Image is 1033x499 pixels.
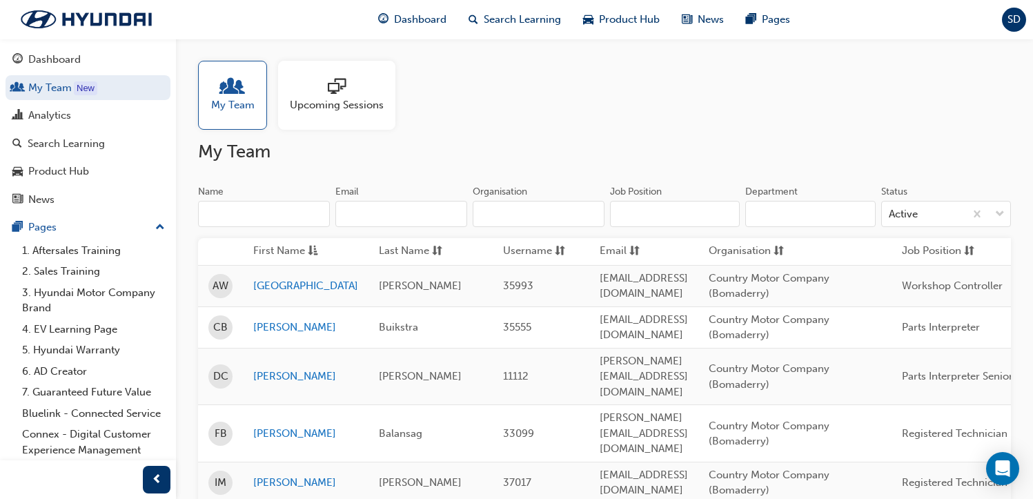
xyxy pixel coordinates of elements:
span: IM [215,475,226,491]
span: Country Motor Company (Bomaderry) [709,272,829,300]
span: up-icon [155,219,165,237]
span: pages-icon [12,222,23,234]
button: SD [1002,8,1026,32]
span: [EMAIL_ADDRESS][DOMAIN_NAME] [600,272,688,300]
span: down-icon [995,206,1005,224]
button: Usernamesorting-icon [503,243,579,260]
div: Open Intercom Messenger [986,452,1019,485]
button: Job Positionsorting-icon [902,243,978,260]
span: Upcoming Sessions [290,97,384,113]
span: Parts Interpreter [902,321,980,333]
input: Job Position [610,201,740,227]
span: Registered Technician [902,476,1007,489]
div: Tooltip anchor [74,81,97,95]
div: Name [198,185,224,199]
span: chart-icon [12,110,23,122]
span: My Team [211,97,255,113]
button: Pages [6,215,170,240]
span: Balansag [379,427,422,440]
span: sorting-icon [964,243,974,260]
div: News [28,192,55,208]
input: Name [198,201,330,227]
input: Department [745,201,875,227]
span: Job Position [902,243,961,260]
div: Dashboard [28,52,81,68]
img: Trak [7,5,166,34]
button: Last Namesorting-icon [379,243,455,260]
span: Last Name [379,243,429,260]
span: sorting-icon [432,243,442,260]
span: Workshop Controller [902,280,1003,292]
a: guage-iconDashboard [367,6,458,34]
span: Dashboard [394,12,446,28]
a: 3. Hyundai Motor Company Brand [17,282,170,319]
button: Emailsorting-icon [600,243,676,260]
div: Job Position [610,185,662,199]
span: Buikstra [379,321,418,333]
a: Product Hub [6,159,170,184]
span: Country Motor Company (Bomaderry) [709,362,829,391]
span: sorting-icon [629,243,640,260]
span: [PERSON_NAME][EMAIL_ADDRESS][DOMAIN_NAME] [600,411,688,455]
a: 4. EV Learning Page [17,319,170,340]
a: [GEOGRAPHIC_DATA] [253,278,358,294]
span: SD [1007,12,1021,28]
a: 6. AD Creator [17,361,170,382]
span: Search Learning [484,12,561,28]
span: Registered Technician [902,427,1007,440]
a: My Team [6,75,170,101]
span: AW [213,278,228,294]
a: News [6,187,170,213]
span: Username [503,243,552,260]
a: 1. Aftersales Training [17,240,170,262]
span: 35555 [503,321,531,333]
span: Country Motor Company (Bomaderry) [709,469,829,497]
a: [PERSON_NAME] [253,426,358,442]
span: [EMAIL_ADDRESS][DOMAIN_NAME] [600,469,688,497]
div: Product Hub [28,164,89,179]
span: DC [213,369,228,384]
span: Country Motor Company (Bomaderry) [709,420,829,448]
span: [EMAIL_ADDRESS][DOMAIN_NAME] [600,313,688,342]
span: Email [600,243,627,260]
span: pages-icon [746,11,756,28]
div: Status [881,185,907,199]
span: asc-icon [308,243,318,260]
span: [PERSON_NAME][EMAIL_ADDRESS][DOMAIN_NAME] [600,355,688,398]
a: Upcoming Sessions [278,61,406,130]
span: 37017 [503,476,531,489]
span: Country Motor Company (Bomaderry) [709,313,829,342]
button: First Nameasc-icon [253,243,329,260]
a: 5. Hyundai Warranty [17,340,170,361]
a: Bluelink - Connected Service [17,403,170,424]
a: 7. Guaranteed Future Value [17,382,170,403]
span: car-icon [583,11,593,28]
span: guage-icon [12,54,23,66]
a: 2. Sales Training [17,261,170,282]
a: [PERSON_NAME] [253,475,358,491]
span: search-icon [12,138,22,150]
span: sorting-icon [774,243,784,260]
span: 33099 [503,427,534,440]
a: Search Learning [6,131,170,157]
a: car-iconProduct Hub [572,6,671,34]
div: Active [889,206,918,222]
div: Email [335,185,359,199]
span: First Name [253,243,305,260]
input: Email [335,201,467,227]
span: 11112 [503,370,529,382]
span: prev-icon [152,471,162,489]
div: Search Learning [28,136,105,152]
span: sorting-icon [555,243,565,260]
a: [PERSON_NAME] [253,369,358,384]
a: search-iconSearch Learning [458,6,572,34]
span: CB [213,320,228,335]
span: 35993 [503,280,533,292]
button: Organisationsorting-icon [709,243,785,260]
span: news-icon [682,11,692,28]
span: News [698,12,724,28]
span: sessionType_ONLINE_URL-icon [328,78,346,97]
span: FB [215,426,227,442]
button: DashboardMy TeamAnalyticsSearch LearningProduct HubNews [6,44,170,215]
